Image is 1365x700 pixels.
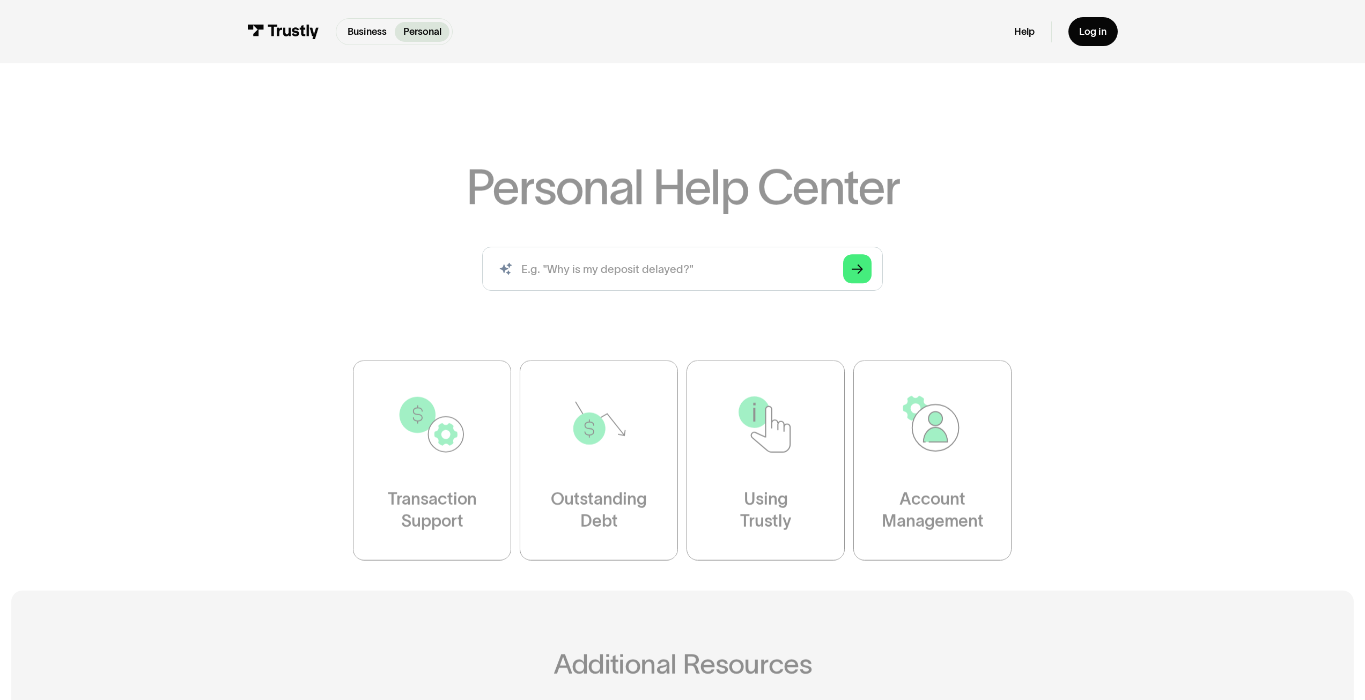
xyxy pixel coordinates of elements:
p: Business [348,25,387,39]
div: Transaction Support [388,488,477,532]
a: TransactionSupport [353,360,511,561]
a: AccountManagement [853,360,1012,561]
div: Outstanding Debt [551,488,647,532]
img: Trustly Logo [247,24,319,39]
p: Personal [403,25,441,39]
a: Business [339,22,395,42]
div: Log in [1079,26,1106,38]
div: Using Trustly [740,488,791,532]
h2: Additional Resources [282,649,1083,679]
div: Account Management [882,488,984,532]
a: Help [1014,26,1035,38]
a: OutstandingDebt [520,360,678,561]
a: UsingTrustly [687,360,845,561]
h1: Personal Help Center [466,163,899,211]
a: Log in [1068,17,1118,46]
input: search [482,247,883,291]
a: Personal [395,22,449,42]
